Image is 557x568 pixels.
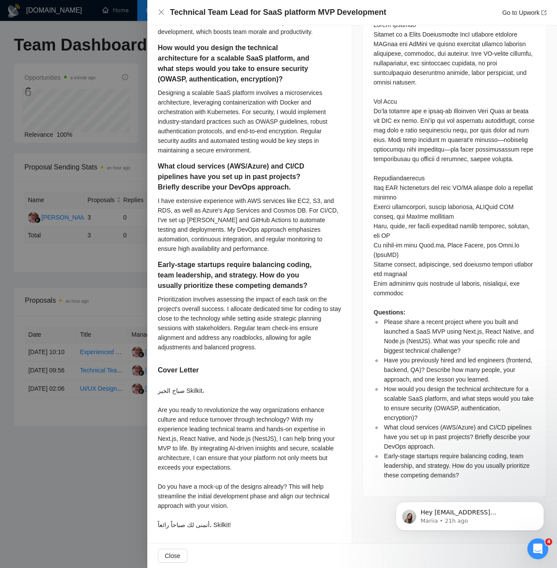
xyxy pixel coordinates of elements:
[384,318,534,354] span: Please share a recent project where you built and launched a SaaS MVP using Next.js, React Native...
[158,196,341,254] div: I have extensive experience with AWS services like EC2, S3, and RDS, as well as Azure's App Servi...
[158,43,314,85] h5: How would you design the technical architecture for a scalable SaaS platform, and what steps woul...
[158,161,314,193] h5: What cloud services (AWS/Azure) and CI/CD pipelines have you set up in past projects? Briefly des...
[545,538,552,545] span: 4
[502,9,547,16] a: Go to Upworkexport
[158,386,341,530] div: صباح الخير Skilkit، Are you ready to revolutionize the way organizations enhance culture and redu...
[158,260,314,291] h5: Early-stage startups require balancing coding, team leadership, and strategy. How do you usually ...
[384,357,532,383] span: Have you previously hired and led engineers (frontend, backend, QA)? Describe how many people, yo...
[541,10,547,15] span: export
[374,309,405,316] strong: Questions:
[527,538,548,559] iframe: Intercom live chat
[384,424,532,450] span: What cloud services (AWS/Azure) and CI/CD pipelines have you set up in past projects? Briefly des...
[158,9,165,16] button: Close
[170,7,386,18] h4: Technical Team Lead for SaaS platform MVP Development
[158,88,341,155] div: Designing a scalable SaaS platform involves a microservices architecture, leveraging containeriza...
[158,365,199,375] h5: Cover Letter
[165,551,180,561] span: Close
[384,385,533,421] span: How would you design the technical architecture for a scalable SaaS platform, and what steps woul...
[158,549,187,563] button: Close
[158,294,341,352] div: Prioritization involves assessing the impact of each task on the project's overall success. I all...
[158,9,165,16] span: close
[384,453,530,479] span: Early-stage startups require balancing coding, team leadership, and strategy. How do you usually ...
[383,483,557,544] iframe: Intercom notifications message
[374,20,536,480] div: Lorem Ipsumdo Sitamet co a Elits Doeiusmodte IncI utlabore etdolore MAGnaa eni AdMini ve quisno e...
